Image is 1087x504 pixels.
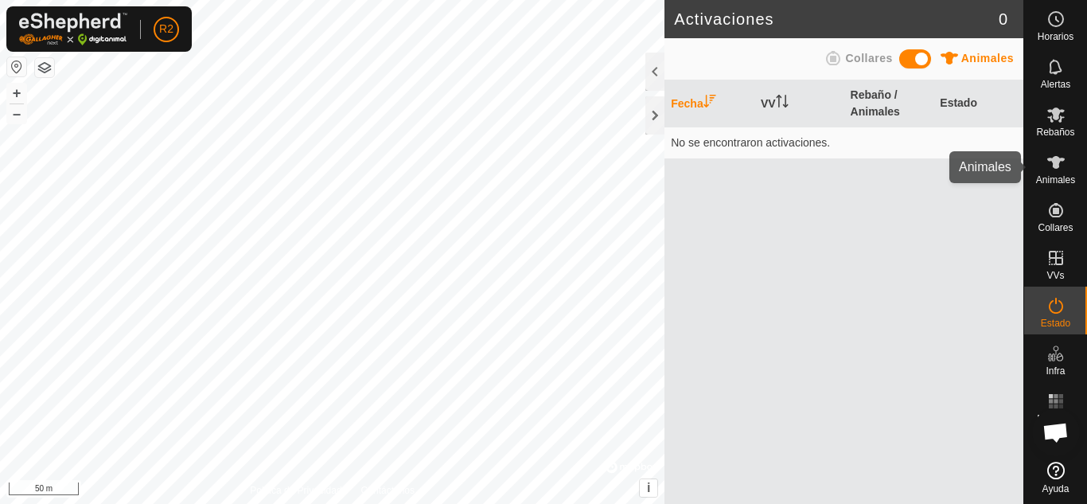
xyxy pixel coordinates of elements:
span: VVs [1046,271,1064,280]
span: Collares [1038,223,1073,232]
span: Alertas [1041,80,1070,89]
span: Mapa de Calor [1028,414,1083,433]
h2: Activaciones [674,10,999,29]
th: VV [754,80,844,127]
a: Política de Privacidad [250,483,341,498]
th: Rebaño / Animales [844,80,934,127]
th: Fecha [664,80,754,127]
div: Chat abierto [1032,408,1080,456]
span: Animales [1036,175,1075,185]
button: Restablecer Mapa [7,57,26,76]
span: Rebaños [1036,127,1074,137]
span: 0 [999,7,1007,31]
a: Contáctenos [361,483,415,498]
span: Ayuda [1042,484,1069,494]
span: i [647,481,650,494]
button: + [7,84,26,103]
span: R2 [159,21,173,37]
span: Animales [961,52,1014,64]
button: i [640,479,657,497]
a: Ayuda [1024,455,1087,500]
span: Collares [845,52,892,64]
button: – [7,104,26,123]
td: No se encontraron activaciones. [664,127,1023,158]
p-sorticon: Activar para ordenar [703,97,716,110]
span: Infra [1046,366,1065,376]
button: Capas del Mapa [35,58,54,77]
span: Horarios [1038,32,1073,41]
th: Estado [933,80,1023,127]
img: Logo Gallagher [19,13,127,45]
span: Estado [1041,318,1070,328]
p-sorticon: Activar para ordenar [776,97,789,110]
